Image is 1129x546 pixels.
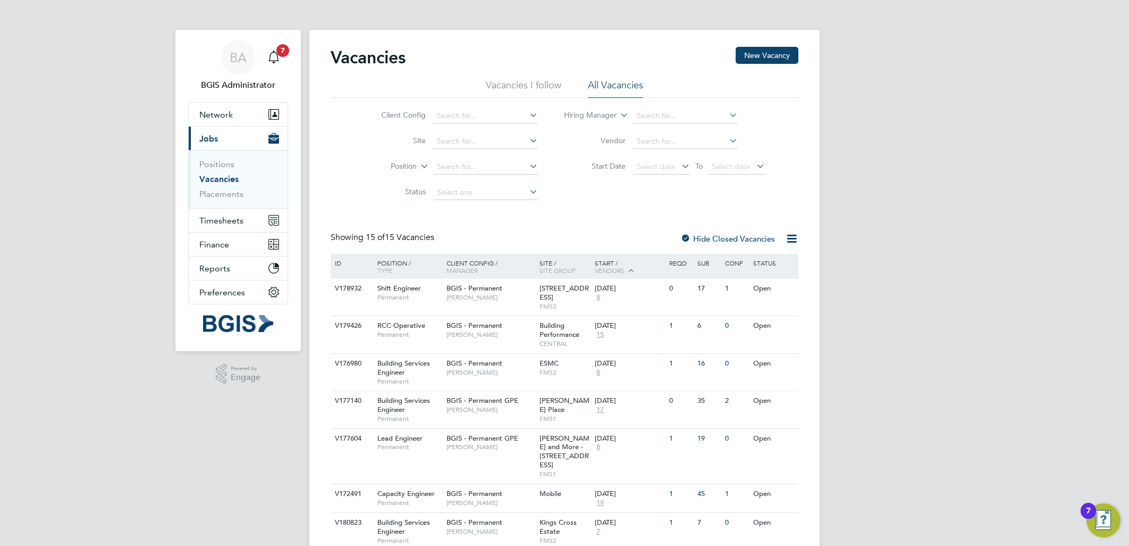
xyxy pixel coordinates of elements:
span: Permanent [377,536,441,545]
span: [PERSON_NAME] [446,368,534,377]
span: Kings Cross Estate [540,518,577,536]
nav: Main navigation [175,30,301,351]
div: Open [751,513,797,533]
span: BGIS Administrator [188,79,288,92]
button: Jobs [189,127,288,150]
div: 0 [667,391,694,411]
div: ID [332,254,369,272]
button: Finance [189,233,288,256]
div: Open [751,316,797,336]
span: ESMC [540,359,559,368]
div: Showing [331,232,436,243]
span: 19 [595,499,605,508]
div: Site / [537,254,593,279]
span: [PERSON_NAME] [446,293,534,302]
li: Vacancies I follow [486,79,561,98]
span: Type [377,266,392,275]
div: 0 [667,279,694,299]
label: Position [356,161,417,172]
label: Vendor [564,136,626,145]
div: [DATE] [595,434,664,443]
label: Status [365,187,426,196]
div: 45 [695,484,722,504]
span: 7 [276,44,289,57]
div: [DATE] [595,490,664,499]
span: [PERSON_NAME] and More - [STREET_ADDRESS] [540,434,589,470]
div: V177604 [332,429,369,449]
div: 35 [695,391,722,411]
span: Permanent [377,330,441,339]
input: Search for... [433,160,538,175]
span: [PERSON_NAME] [446,406,534,414]
span: [PERSON_NAME] [446,499,534,507]
a: Positions [199,159,234,169]
div: V180823 [332,513,369,533]
label: Client Config [365,110,426,120]
div: 0 [722,316,750,336]
div: 19 [695,429,722,449]
button: Timesheets [189,209,288,232]
span: 15 Vacancies [366,232,434,243]
span: RCC Operative [377,321,425,330]
div: [DATE] [595,396,664,406]
li: All Vacancies [588,79,643,98]
div: 1 [667,354,694,374]
span: BGIS - Permanent GPE [446,434,518,443]
span: Manager [446,266,478,275]
div: Sub [695,254,722,272]
button: Preferences [189,280,288,304]
input: Search for... [433,134,538,149]
span: 15 of [366,232,385,243]
div: 1 [722,484,750,504]
span: Vendors [595,266,625,275]
div: 0 [722,429,750,449]
span: Permanent [377,499,441,507]
span: Permanent [377,293,441,302]
div: 0 [722,513,750,533]
input: Select one [433,185,538,200]
span: BA [230,51,247,64]
input: Search for... [433,109,538,123]
div: [DATE] [595,321,664,330]
a: Go to home page [188,315,288,332]
span: Network [199,110,233,120]
a: BABGIS Administrator [188,40,288,92]
span: Shift Engineer [377,284,421,293]
span: Building Services Engineer [377,396,430,414]
a: Powered byEngage [216,364,261,384]
div: 1 [722,279,750,299]
span: Mobile [540,489,561,498]
span: FMS2 [540,302,590,311]
span: Finance [199,239,229,250]
span: Select date [637,162,675,171]
div: [DATE] [595,359,664,368]
a: Vacancies [199,174,239,184]
span: BGIS - Permanent [446,518,502,527]
span: Building Services Engineer [377,359,430,377]
input: Search for... [633,109,738,123]
img: bgis-logo-retina.png [203,315,273,332]
div: 16 [695,354,722,374]
span: Powered by [231,364,260,373]
div: Open [751,484,797,504]
span: [PERSON_NAME] [446,330,534,339]
span: Preferences [199,287,245,297]
span: [PERSON_NAME] [446,443,534,451]
label: Hide Closed Vacancies [680,234,775,244]
div: [DATE] [595,284,664,293]
span: FMS1 [540,415,590,423]
span: FMS2 [540,536,590,545]
a: 7 [263,40,284,75]
span: [STREET_ADDRESS] [540,284,589,302]
div: 2 [722,391,750,411]
div: V176980 [332,354,369,374]
span: Timesheets [199,216,243,226]
label: Site [365,136,426,145]
button: Open Resource Center, 7 new notifications [1086,503,1120,537]
div: Status [751,254,797,272]
span: 8 [595,368,602,377]
div: 7 [695,513,722,533]
div: V172491 [332,484,369,504]
span: Permanent [377,377,441,386]
span: BGIS - Permanent [446,284,502,293]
